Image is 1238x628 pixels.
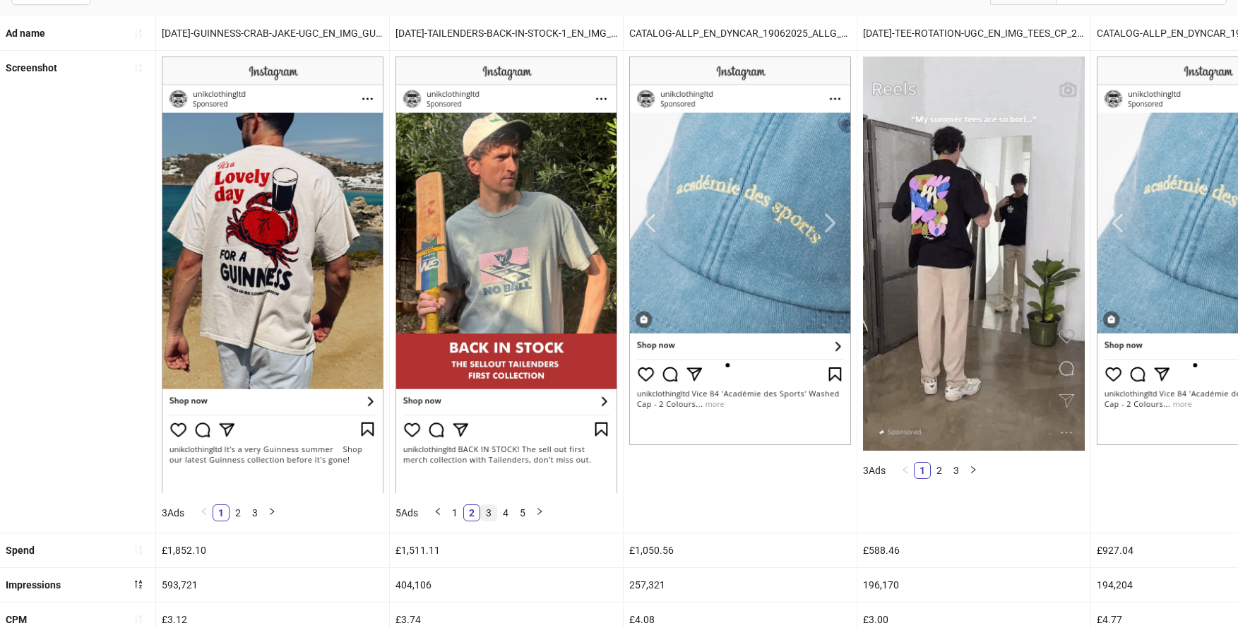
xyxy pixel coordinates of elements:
span: 3 Ads [863,465,886,476]
div: CATALOG-ALLP_EN_DYNCAR_19062025_ALLG_CC_SC3_None_PRO_ [624,16,857,50]
li: 4 [497,504,514,521]
li: 3 [246,504,263,521]
div: 404,106 [390,568,623,602]
div: [DATE]-GUINNESS-CRAB-JAKE-UGC_EN_IMG_GUINNESS_CP_17072025_ALLG_CC_SC1_None__ – Copy [156,16,389,50]
div: [DATE]-TAILENDERS-BACK-IN-STOCK-1_EN_IMG_TAILENDERS_CP_22082025_M_CC_SC24_None__ [390,16,623,50]
li: Previous Page [897,462,914,479]
button: right [263,504,280,521]
img: Screenshot 120231457719740356 [395,57,617,492]
li: 1 [446,504,463,521]
div: £1,050.56 [624,533,857,567]
button: left [429,504,446,521]
button: right [965,462,982,479]
img: Screenshot 120228704581130356 [863,57,1085,451]
span: sort-ascending [133,545,143,555]
b: CPM [6,614,27,625]
img: Screenshot 120230077464040356 [162,57,383,492]
div: £1,852.10 [156,533,389,567]
li: 3 [480,504,497,521]
a: 4 [498,505,513,521]
a: 2 [464,505,480,521]
div: [DATE]-TEE-ROTATION-UGC_EN_IMG_TEES_CP_23072025_ALLG_CC_SC13_None__ [857,16,1090,50]
img: Screenshot 120226629577430356 [629,57,851,445]
span: left [200,507,208,516]
li: Next Page [531,504,548,521]
li: 1 [213,504,230,521]
li: 1 [914,462,931,479]
span: left [901,466,910,474]
span: 3 Ads [162,507,184,519]
li: Previous Page [196,504,213,521]
a: 1 [447,505,463,521]
li: Next Page [965,462,982,479]
span: left [434,507,442,516]
div: £588.46 [857,533,1090,567]
span: right [535,507,544,516]
b: Impressions [6,579,61,591]
li: Next Page [263,504,280,521]
li: 2 [463,504,480,521]
li: 5 [514,504,531,521]
b: Spend [6,545,35,556]
li: 2 [931,462,948,479]
li: 3 [948,462,965,479]
a: 3 [247,505,263,521]
a: 3 [948,463,964,478]
span: 5 Ads [395,507,418,519]
button: left [897,462,914,479]
b: Ad name [6,28,45,39]
span: right [268,507,276,516]
span: sort-ascending [133,28,143,38]
span: sort-descending [133,579,143,589]
a: 3 [481,505,496,521]
button: left [196,504,213,521]
div: 593,721 [156,568,389,602]
div: 257,321 [624,568,857,602]
div: £1,511.11 [390,533,623,567]
a: 1 [915,463,930,478]
span: sort-ascending [133,614,143,624]
a: 2 [932,463,947,478]
b: Screenshot [6,62,57,73]
a: 1 [213,505,229,521]
li: Previous Page [429,504,446,521]
li: 2 [230,504,246,521]
a: 5 [515,505,530,521]
button: right [531,504,548,521]
span: sort-ascending [133,63,143,73]
a: 2 [230,505,246,521]
div: 196,170 [857,568,1090,602]
span: right [969,466,977,474]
